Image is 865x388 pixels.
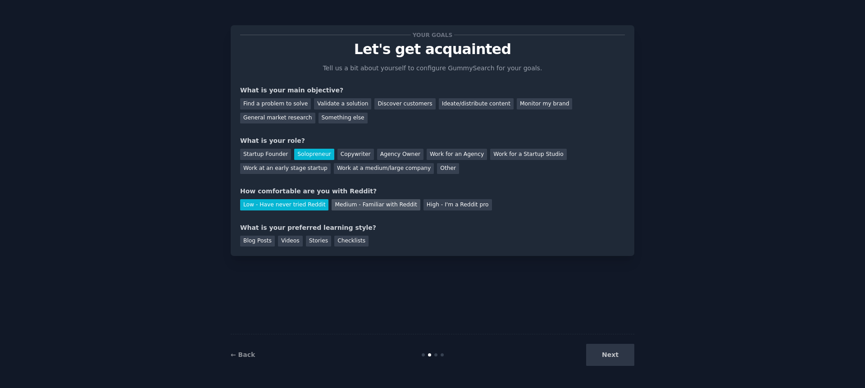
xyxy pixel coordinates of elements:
div: General market research [240,113,315,124]
div: Blog Posts [240,236,275,247]
div: Low - Have never tried Reddit [240,199,328,210]
div: Work at a medium/large company [334,163,434,174]
p: Let's get acquainted [240,41,625,57]
div: Discover customers [374,98,435,110]
div: Agency Owner [377,149,423,160]
div: Work at an early stage startup [240,163,331,174]
div: What is your main objective? [240,86,625,95]
div: Work for a Startup Studio [490,149,566,160]
div: Videos [278,236,303,247]
div: Checklists [334,236,369,247]
a: ← Back [231,351,255,358]
div: Something else [319,113,368,124]
p: Tell us a bit about yourself to configure GummySearch for your goals. [319,64,546,73]
div: High - I'm a Reddit pro [423,199,492,210]
div: Solopreneur [294,149,334,160]
div: Medium - Familiar with Reddit [332,199,420,210]
div: Stories [306,236,331,247]
div: Monitor my brand [517,98,572,110]
div: What is your role? [240,136,625,146]
div: Find a problem to solve [240,98,311,110]
div: Other [437,163,459,174]
div: Copywriter [337,149,374,160]
div: Startup Founder [240,149,291,160]
div: Work for an Agency [427,149,487,160]
div: What is your preferred learning style? [240,223,625,233]
span: Your goals [411,30,454,40]
div: Validate a solution [314,98,371,110]
div: How comfortable are you with Reddit? [240,187,625,196]
div: Ideate/distribute content [439,98,514,110]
